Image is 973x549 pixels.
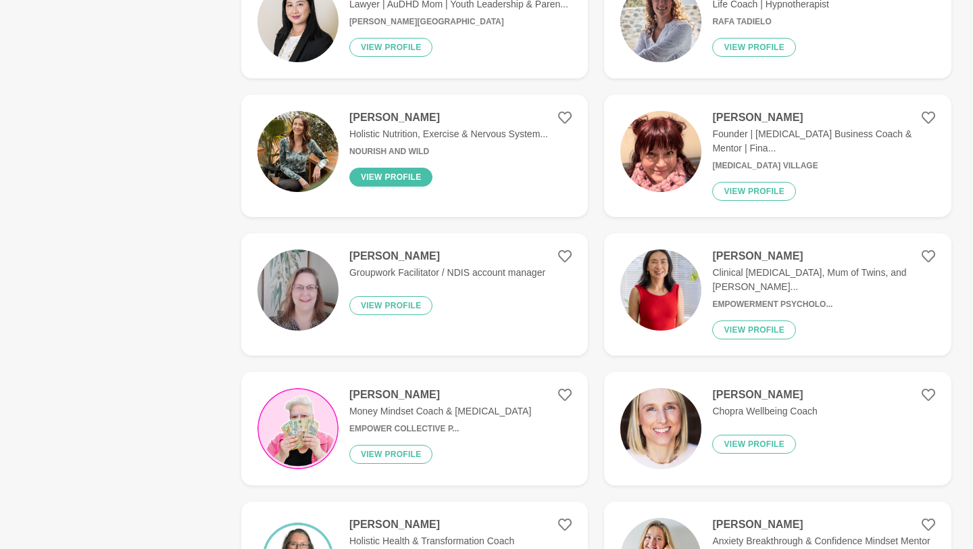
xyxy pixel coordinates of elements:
button: View profile [349,445,433,464]
img: 161c7f012b5d72be8a2b21fd0e93ae98e62721b1-350x350.png [257,388,339,469]
p: Holistic Health & Transformation Coach [349,534,514,548]
p: Chopra Wellbeing Coach [712,404,817,419]
h4: [PERSON_NAME] [712,249,935,263]
p: Groupwork Facilitator / NDIS account manager [349,266,545,280]
h6: [MEDICAL_DATA] Village [712,161,935,171]
button: View profile [712,38,796,57]
button: View profile [712,182,796,201]
button: View profile [349,38,433,57]
h6: Empower Collective P... [349,424,531,434]
p: Holistic Nutrition, Exercise & Nervous System... [349,127,548,141]
h4: [PERSON_NAME] [349,388,531,402]
img: c3ccc33d921c556a05090faebd1a54a0255b3666-4160x6240.jpg [620,249,701,331]
h6: Empowerment Psycholo... [712,300,935,310]
button: View profile [712,435,796,454]
h6: [PERSON_NAME][GEOGRAPHIC_DATA] [349,17,568,27]
h6: Rafa Tadielo [712,17,829,27]
h4: [PERSON_NAME] [349,111,548,124]
button: View profile [349,168,433,187]
p: Money Mindset Coach & [MEDICAL_DATA] [349,404,531,419]
h4: [PERSON_NAME] [349,518,514,531]
a: [PERSON_NAME]Money Mindset Coach & [MEDICAL_DATA]Empower Collective P...View profile [241,372,589,485]
a: [PERSON_NAME]Founder | [MEDICAL_DATA] Business Coach & Mentor | Fina...[MEDICAL_DATA] VillageView... [604,95,951,217]
a: [PERSON_NAME]Clinical [MEDICAL_DATA], Mum of Twins, and [PERSON_NAME]...Empowerment Psycholo...Vi... [604,233,951,356]
img: cb6dec19b31aada7a244955812ceac56c7c19f10-1536x2048.jpg [257,249,339,331]
img: a3453dcf4134d7550d42ee88fa2a2a66a410f272-910x1358.png [257,111,339,192]
img: 072adb01832964d21a068dd78ac9f2be59306c91-1800x2700.jpg [620,388,701,469]
h4: [PERSON_NAME] [712,388,817,402]
button: View profile [349,296,433,315]
a: [PERSON_NAME]Groupwork Facilitator / NDIS account managerView profile [241,233,589,356]
button: View profile [712,320,796,339]
h4: [PERSON_NAME] [712,518,930,531]
p: Anxiety Breakthrough & Confidence Mindset Mentor [712,534,930,548]
img: a36f7b891bd52009063b0a5d28a0f5da24643588-320x320.jpg [620,111,701,192]
h4: [PERSON_NAME] [712,111,935,124]
h6: Nourish and Wild [349,147,548,157]
h4: [PERSON_NAME] [349,249,545,263]
a: [PERSON_NAME]Chopra Wellbeing CoachView profile [604,372,951,485]
a: [PERSON_NAME]Holistic Nutrition, Exercise & Nervous System...Nourish and WildView profile [241,95,589,217]
p: Founder | [MEDICAL_DATA] Business Coach & Mentor | Fina... [712,127,935,156]
p: Clinical [MEDICAL_DATA], Mum of Twins, and [PERSON_NAME]... [712,266,935,294]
